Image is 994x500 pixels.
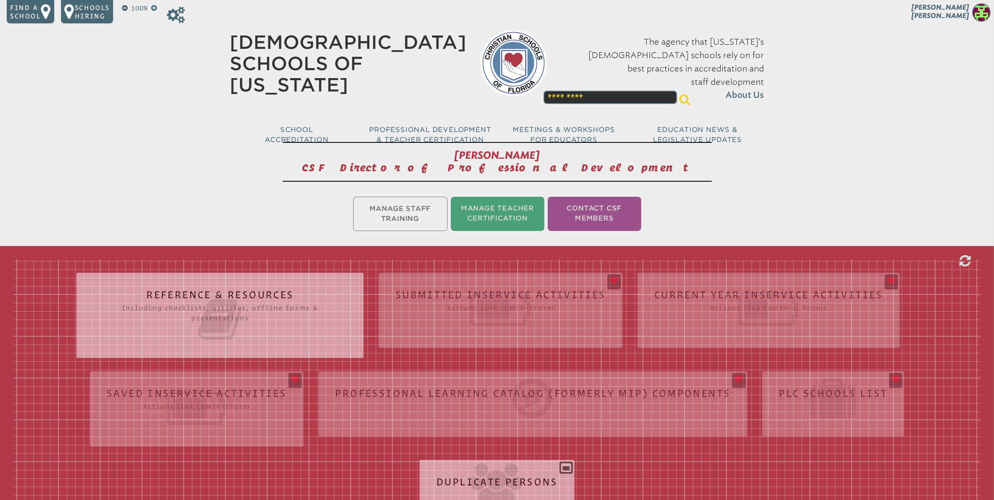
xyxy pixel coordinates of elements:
[369,126,491,144] span: Professional Development & Teacher Certification
[451,197,544,231] li: Manage Teacher Certification
[265,126,328,144] span: School Accreditation
[10,3,41,20] p: Find a school
[513,126,615,144] span: Meetings & Workshops for Educators
[560,35,764,102] p: The agency that [US_STATE]’s [DEMOGRAPHIC_DATA] schools rely on for best practices in accreditati...
[972,3,991,22] img: 0bbf8eee369ea1767a7baf293491133e
[653,126,742,144] span: Education News & Legislative Updates
[93,289,347,343] h2: Reference & Resources
[75,3,110,20] p: Schools Hiring
[302,162,692,173] span: CSF Director of Professional Development
[230,31,467,96] a: [DEMOGRAPHIC_DATA] Schools of [US_STATE]
[911,3,969,20] span: [PERSON_NAME] [PERSON_NAME]
[480,30,547,96] img: csf-logo-web-colors.png
[548,197,641,231] li: Contact CSF Members
[726,89,764,102] span: About Us
[129,3,149,13] p: 100%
